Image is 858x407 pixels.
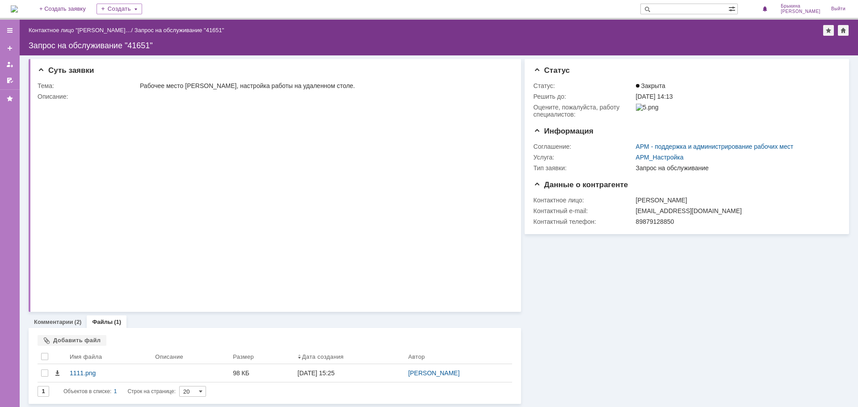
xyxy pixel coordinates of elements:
img: logo [11,5,18,13]
th: Размер [229,349,294,364]
th: Автор [404,349,512,364]
a: [PERSON_NAME] [408,369,459,377]
span: [PERSON_NAME] [781,9,820,14]
div: Имя файла [70,353,102,360]
div: Соглашение: [534,143,634,150]
div: Статус: [534,82,634,89]
span: [DATE] 14:13 [636,93,673,100]
div: Контактный e-mail: [534,207,634,214]
a: Перейти на домашнюю страницу [11,5,18,13]
span: Информация [534,127,593,135]
a: Контактное лицо "[PERSON_NAME]… [29,27,131,34]
div: Описание [155,353,183,360]
span: Суть заявки [38,66,94,75]
div: 98 КБ [233,369,290,377]
div: (2) [75,319,82,325]
div: [EMAIL_ADDRESS][DOMAIN_NAME] [636,207,836,214]
span: Скачать файл [54,369,61,377]
div: Сделать домашней страницей [838,25,849,36]
a: Создать заявку [3,41,17,55]
div: / [29,27,135,34]
div: Oцените, пожалуйста, работу специалистов: [534,104,634,118]
i: Строк на странице: [63,386,176,397]
span: Расширенный поиск [728,4,737,13]
div: Тип заявки: [534,164,634,172]
a: Мои заявки [3,57,17,71]
div: Контактный телефон: [534,218,634,225]
div: 1111.png [70,369,148,377]
div: Добавить в избранное [823,25,834,36]
a: Комментарии [34,319,73,325]
div: Создать [97,4,142,14]
div: Запрос на обслуживание "41651" [29,41,849,50]
span: Закрыта [636,82,665,89]
span: Брыкина [781,4,820,9]
a: АРМ - поддержка и администрирование рабочих мест [636,143,794,150]
div: Автор [408,353,425,360]
th: Дата создания [294,349,405,364]
a: АРМ_Настройка [636,154,684,161]
div: (1) [114,319,121,325]
div: [DATE] 15:25 [298,369,335,377]
span: Статус [534,66,570,75]
div: 1 [114,386,117,397]
div: Размер [233,353,254,360]
span: Объектов в списке: [63,388,111,394]
a: Мои согласования [3,73,17,88]
div: Дата создания [302,353,344,360]
div: 89879128850 [636,218,836,225]
a: Файлы [92,319,113,325]
div: Контактное лицо: [534,197,634,204]
div: Решить до: [534,93,634,100]
th: Имя файла [66,349,151,364]
div: Запрос на обслуживание [636,164,836,172]
img: 5.png [636,104,659,111]
div: Рабочее место [PERSON_NAME], настройка работы на удаленном столе. [140,82,507,89]
span: Данные о контрагенте [534,180,628,189]
div: Запрос на обслуживание "41651" [135,27,224,34]
div: Услуга: [534,154,634,161]
div: Описание: [38,93,509,100]
div: Тема: [38,82,138,89]
div: [PERSON_NAME] [636,197,836,204]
